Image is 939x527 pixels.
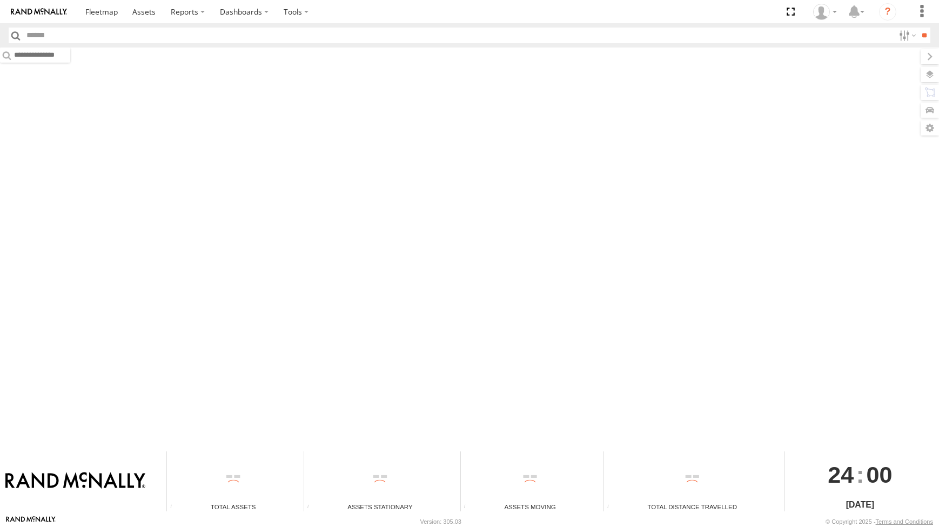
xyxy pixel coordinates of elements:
[879,3,896,21] i: ?
[461,502,600,511] div: Assets Moving
[5,472,145,490] img: Rand McNally
[785,451,935,498] div: :
[895,28,918,43] label: Search Filter Options
[866,451,892,498] span: 00
[876,518,933,525] a: Terms and Conditions
[167,502,299,511] div: Total Assets
[809,4,841,20] div: Jaydon Walker
[420,518,461,525] div: Version: 305.03
[604,503,620,511] div: Total distance travelled by all assets within specified date range and applied filters
[461,503,477,511] div: Total number of assets current in transit.
[604,502,781,511] div: Total Distance Travelled
[828,451,854,498] span: 24
[11,8,67,16] img: rand-logo.svg
[304,502,457,511] div: Assets Stationary
[6,516,56,527] a: Visit our Website
[167,503,183,511] div: Total number of Enabled Assets
[785,498,935,511] div: [DATE]
[304,503,320,511] div: Total number of assets current stationary.
[921,120,939,136] label: Map Settings
[826,518,933,525] div: © Copyright 2025 -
